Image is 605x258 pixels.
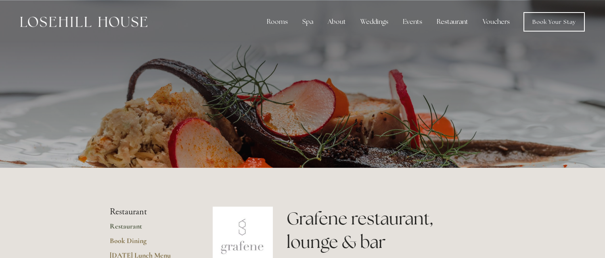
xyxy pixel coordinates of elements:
a: Book Your Stay [523,12,585,32]
img: Losehill House [20,17,147,27]
h1: Grafene restaurant, lounge & bar [287,207,495,254]
a: Vouchers [476,14,516,30]
div: Events [396,14,429,30]
li: Restaurant [110,207,187,217]
div: Weddings [354,14,395,30]
div: Rooms [260,14,294,30]
a: Book Dining [110,236,187,251]
div: Restaurant [430,14,475,30]
div: Spa [296,14,320,30]
a: Restaurant [110,222,187,236]
div: About [321,14,352,30]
